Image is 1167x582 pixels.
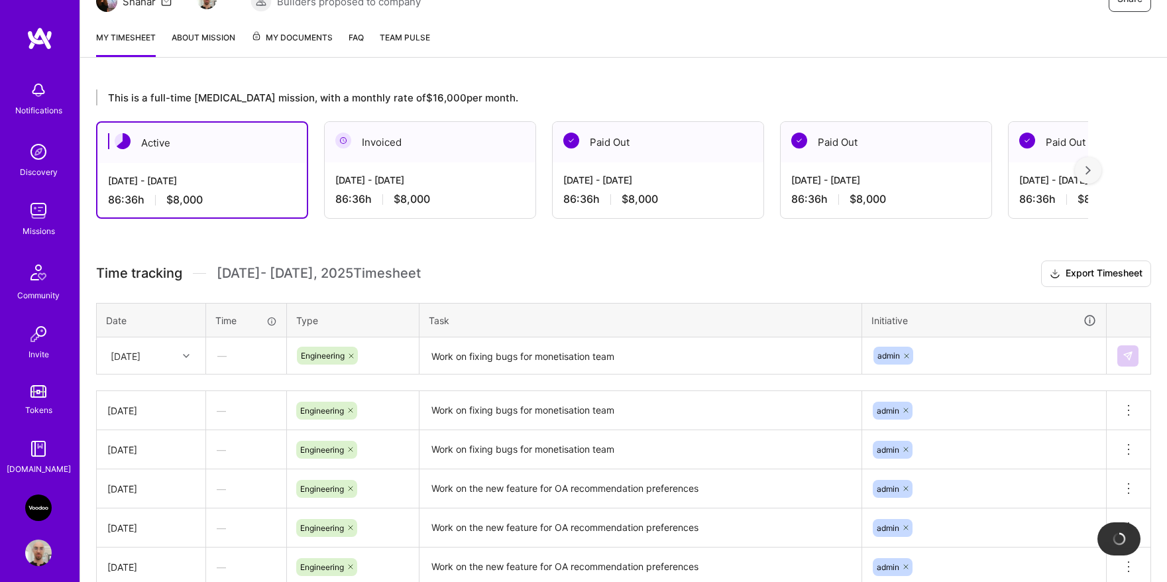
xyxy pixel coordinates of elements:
div: 86:36 h [108,193,296,207]
a: My timesheet [96,30,156,57]
div: Notifications [15,103,62,117]
th: Date [97,303,206,337]
div: Invoiced [325,122,535,162]
span: Engineering [300,523,344,533]
img: Paid Out [1019,133,1035,148]
img: right [1085,166,1091,175]
span: Team Pulse [380,32,430,42]
a: Team Pulse [380,30,430,57]
div: [DATE] [107,404,195,418]
div: [DATE] [107,482,195,496]
button: Export Timesheet [1041,261,1151,287]
img: Active [115,133,131,149]
span: admin [877,445,899,455]
div: Discovery [20,165,58,179]
span: admin [877,351,900,361]
img: Paid Out [563,133,579,148]
span: Engineering [300,406,344,416]
div: — [207,338,286,373]
span: admin [877,523,899,533]
span: $8,000 [622,192,658,206]
img: Invite [25,321,52,347]
span: $8,000 [166,193,203,207]
img: Community [23,257,54,288]
span: Engineering [300,484,344,494]
div: — [206,471,286,506]
div: 86:36 h [791,192,981,206]
span: $8,000 [850,192,886,206]
a: User Avatar [22,540,55,566]
div: [DATE] [111,349,140,363]
span: [DATE] - [DATE] , 2025 Timesheet [217,265,421,282]
div: Paid Out [781,122,991,162]
div: Missions [23,224,55,238]
span: My Documents [251,30,333,45]
div: — [206,393,286,428]
div: Paid Out [553,122,763,162]
span: Time tracking [96,265,182,282]
img: Invoiced [335,133,351,148]
div: [DATE] [107,560,195,574]
div: Initiative [871,313,1097,328]
i: icon Download [1050,267,1060,281]
textarea: Work on the new feature for OA recommendation preferences [421,510,860,546]
div: Time [215,314,277,327]
img: loading [1113,532,1126,546]
img: bell [25,77,52,103]
div: [DATE] [107,443,195,457]
textarea: Work on fixing bugs for monetisation team [421,432,860,468]
i: icon Chevron [183,353,190,359]
span: $8,000 [1078,192,1114,206]
img: teamwork [25,198,52,224]
div: Active [97,123,307,163]
th: Type [287,303,419,337]
div: — [206,510,286,546]
div: 86:36 h [335,192,525,206]
div: Community [17,288,60,302]
div: [DATE] - [DATE] [563,173,753,187]
div: — [206,432,286,467]
th: Task [419,303,862,337]
a: FAQ [349,30,364,57]
span: Engineering [301,351,345,361]
img: tokens [30,385,46,398]
div: null [1117,345,1140,367]
span: Engineering [300,562,344,572]
img: logo [27,27,53,50]
textarea: Work on fixing bugs for monetisation team [421,339,860,374]
div: [DATE] [107,521,195,535]
span: admin [877,406,899,416]
a: VooDoo (BeReal): Engineering Execution Squad [22,495,55,521]
img: User Avatar [25,540,52,566]
a: About Mission [172,30,235,57]
div: Tokens [25,403,52,417]
span: admin [877,484,899,494]
img: Paid Out [791,133,807,148]
a: My Documents [251,30,333,57]
span: admin [877,562,899,572]
img: discovery [25,139,52,165]
div: [DATE] - [DATE] [335,173,525,187]
div: 86:36 h [563,192,753,206]
span: Engineering [300,445,344,455]
div: [DATE] - [DATE] [791,173,981,187]
div: [DOMAIN_NAME] [7,462,71,476]
img: Submit [1123,351,1133,361]
div: This is a full-time [MEDICAL_DATA] mission, with a monthly rate of $16,000 per month. [96,89,1088,105]
img: VooDoo (BeReal): Engineering Execution Squad [25,495,52,521]
div: Invite [28,347,49,361]
div: [DATE] - [DATE] [108,174,296,188]
span: $8,000 [394,192,430,206]
textarea: Work on fixing bugs for monetisation team [421,392,860,430]
textarea: Work on the new feature for OA recommendation preferences [421,471,860,507]
img: guide book [25,436,52,462]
